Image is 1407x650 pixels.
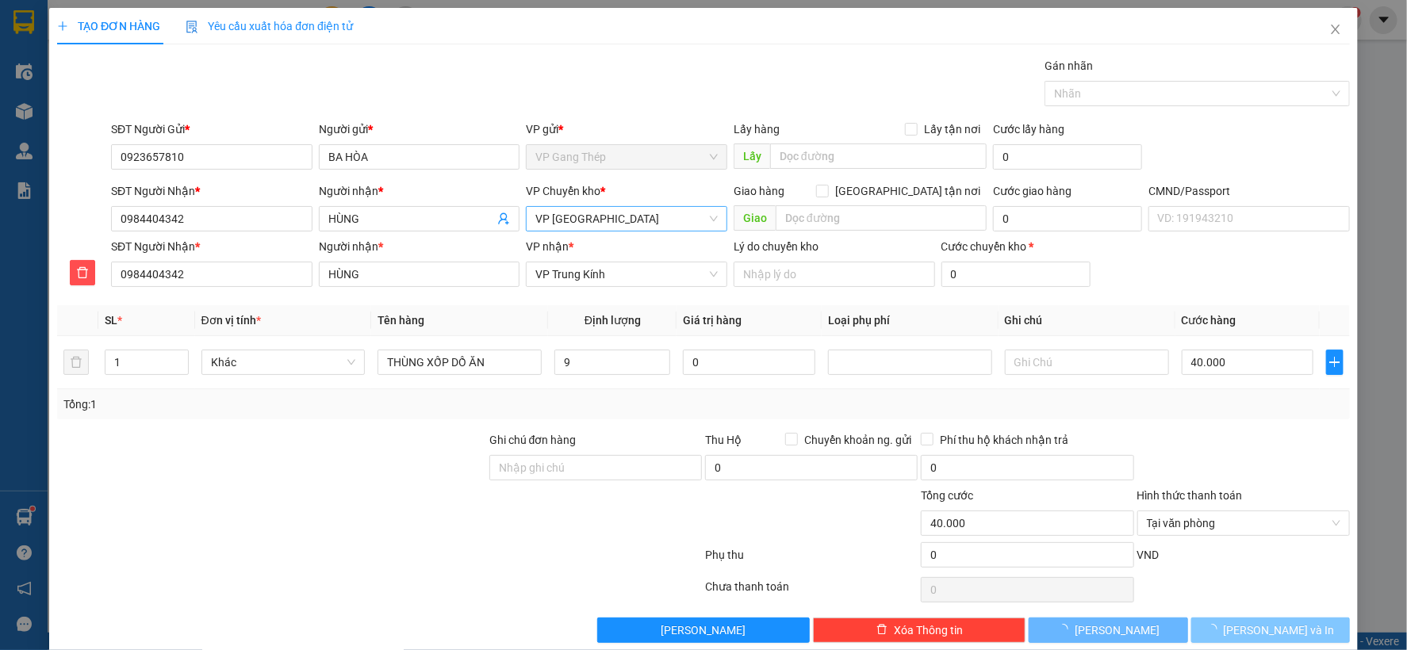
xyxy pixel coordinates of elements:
img: icon [186,21,198,33]
span: loading [1057,624,1075,635]
span: TẠO ĐƠN HÀNG [57,20,160,32]
div: Cước chuyển kho [941,238,1091,255]
span: VP Chuyển kho [526,185,600,197]
span: Đơn vị tính [201,314,261,327]
input: SĐT người nhận [111,262,312,287]
th: Loại phụ phí [822,305,999,336]
span: Lấy hàng [734,123,780,136]
span: Lấy [734,143,770,169]
li: 271 - [PERSON_NAME] - [GEOGRAPHIC_DATA] - [GEOGRAPHIC_DATA] [148,39,663,59]
span: Tên hàng [378,314,424,327]
div: CMND/Passport [1148,182,1350,200]
span: [PERSON_NAME] [1075,621,1160,639]
span: Giao hàng [734,185,784,197]
div: SĐT Người Gửi [111,120,312,138]
span: Tổng cước [921,489,973,502]
div: SĐT Người Nhận [111,182,312,200]
span: VND [1137,549,1160,561]
span: Khác [211,350,356,374]
button: [PERSON_NAME] [597,617,810,643]
div: SĐT Người Nhận [111,238,312,255]
span: Chuyển khoản ng. gửi [798,431,918,449]
span: plus [57,21,68,32]
span: Phí thu hộ khách nhận trả [934,431,1075,449]
input: Ghi chú đơn hàng [489,455,702,480]
input: Tên người nhận [319,262,520,287]
span: Thu Hộ [705,434,742,446]
input: 0 [683,350,815,375]
span: Lấy tận nơi [918,120,987,138]
button: delete [63,350,89,375]
span: VP Yên Bình [535,207,718,231]
input: Dọc đường [776,205,987,231]
span: loading [1206,624,1224,635]
div: Người gửi [319,120,520,138]
span: delete [71,266,94,279]
input: Lý do chuyển kho [734,262,935,287]
span: Định lượng [585,314,641,327]
div: Người nhận [319,238,520,255]
div: Phụ thu [703,546,919,574]
label: Gán nhãn [1045,59,1093,72]
div: Người nhận [319,182,520,200]
label: Cước giao hàng [993,185,1072,197]
th: Ghi chú [999,305,1175,336]
span: delete [876,624,888,637]
span: Xóa Thông tin [894,621,963,639]
label: Lý do chuyển kho [734,240,819,253]
input: Dọc đường [770,143,987,169]
span: [PERSON_NAME] và In [1224,621,1335,639]
button: delete [70,260,95,285]
input: Cước lấy hàng [993,144,1142,170]
span: VP Gang Thép [535,145,718,169]
label: Ghi chú đơn hàng [489,434,577,446]
label: Hình thức thanh toán [1137,489,1243,502]
button: plus [1326,350,1344,375]
span: Tại văn phòng [1147,511,1340,535]
button: [PERSON_NAME] [1029,617,1187,643]
label: Cước lấy hàng [993,123,1064,136]
span: user-add [497,212,510,225]
input: Cước giao hàng [993,206,1142,231]
span: Yêu cầu xuất hóa đơn điện tử [186,20,353,32]
button: Close [1313,8,1358,52]
button: deleteXóa Thông tin [813,617,1026,643]
span: plus [1327,356,1343,369]
span: Cước hàng [1182,314,1236,327]
span: close [1329,23,1342,36]
span: Giá trị hàng [683,314,742,327]
img: logo.jpg [20,20,139,99]
span: Giao [734,205,776,231]
div: VP gửi [526,120,727,138]
input: VD: Bàn, Ghế [378,350,542,375]
span: VP Trung Kính [535,262,718,286]
div: Chưa thanh toán [703,578,919,606]
span: [GEOGRAPHIC_DATA] tận nơi [829,182,987,200]
span: VP nhận [526,240,569,253]
input: Ghi Chú [1005,350,1169,375]
div: Tổng: 1 [63,396,543,413]
span: SL [105,314,117,327]
span: [PERSON_NAME] [661,621,746,639]
button: [PERSON_NAME] và In [1191,617,1350,643]
b: GỬI : VP Gang Thép [20,108,213,134]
